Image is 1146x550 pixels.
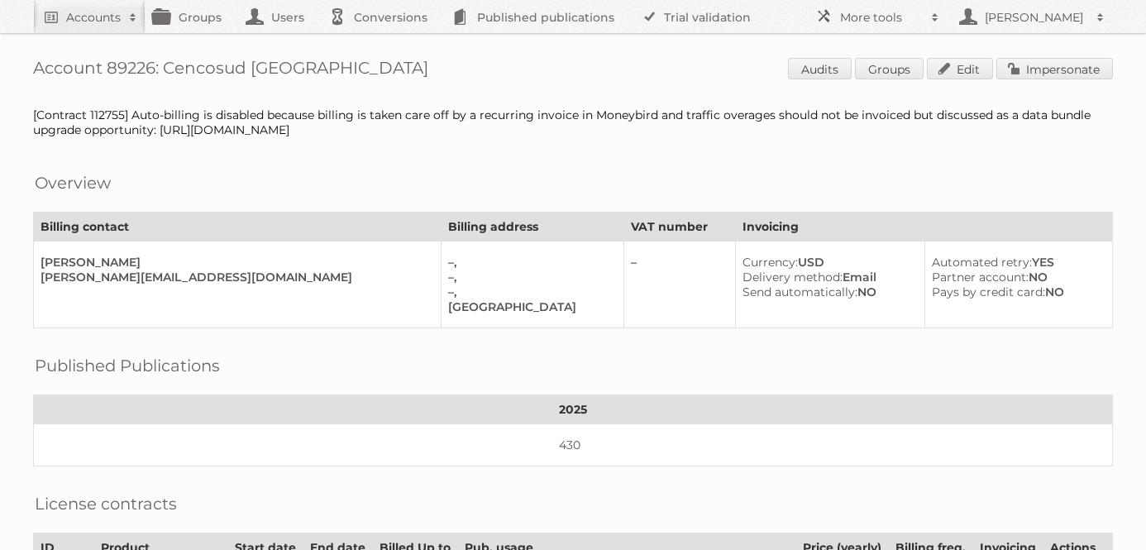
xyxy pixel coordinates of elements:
[743,285,857,299] span: Send automatically:
[981,9,1088,26] h2: [PERSON_NAME]
[840,9,923,26] h2: More tools
[442,213,624,242] th: Billing address
[932,255,1032,270] span: Automated retry:
[855,58,924,79] a: Groups
[932,270,1099,285] div: NO
[34,395,1113,424] th: 2025
[41,270,427,285] div: [PERSON_NAME][EMAIL_ADDRESS][DOMAIN_NAME]
[448,270,610,285] div: –,
[788,58,852,79] a: Audits
[623,242,735,328] td: –
[35,170,111,195] h2: Overview
[623,213,735,242] th: VAT number
[743,270,911,285] div: Email
[743,285,911,299] div: NO
[932,270,1029,285] span: Partner account:
[448,299,610,314] div: [GEOGRAPHIC_DATA]
[927,58,993,79] a: Edit
[735,213,1112,242] th: Invoicing
[996,58,1113,79] a: Impersonate
[35,491,177,516] h2: License contracts
[743,255,798,270] span: Currency:
[743,255,911,270] div: USD
[448,285,610,299] div: –,
[35,353,220,378] h2: Published Publications
[34,213,442,242] th: Billing contact
[33,108,1113,137] div: [Contract 112755] Auto-billing is disabled because billing is taken care off by a recurring invoi...
[743,270,843,285] span: Delivery method:
[932,285,1045,299] span: Pays by credit card:
[448,255,610,270] div: –,
[66,9,121,26] h2: Accounts
[34,424,1113,466] td: 430
[932,285,1099,299] div: NO
[33,58,1113,83] h1: Account 89226: Cencosud [GEOGRAPHIC_DATA]
[41,255,427,270] div: [PERSON_NAME]
[932,255,1099,270] div: YES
